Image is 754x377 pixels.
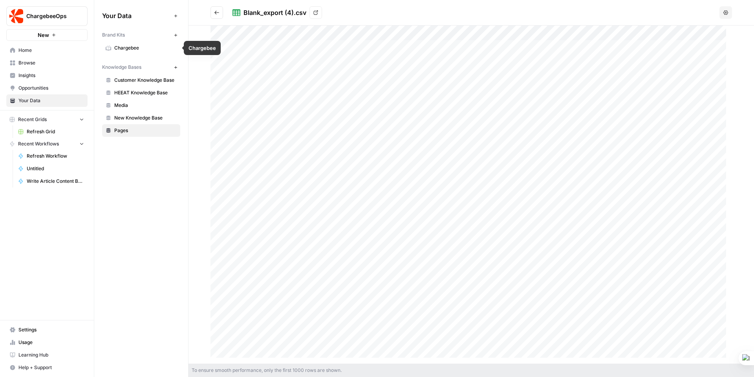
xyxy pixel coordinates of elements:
[102,124,180,137] a: Pages
[15,162,88,175] a: Untitled
[114,89,177,96] span: HEEAT Knowledge Base
[6,336,88,349] a: Usage
[6,138,88,150] button: Recent Workflows
[102,86,180,99] a: HEEAT Knowledge Base
[210,6,223,19] button: Go back
[6,324,88,336] a: Settings
[6,69,88,82] a: Insights
[18,85,84,92] span: Opportunities
[27,165,84,172] span: Untitled
[18,47,84,54] span: Home
[114,127,177,134] span: Pages
[18,326,84,333] span: Settings
[18,59,84,66] span: Browse
[6,114,88,125] button: Recent Grids
[6,57,88,69] a: Browse
[6,6,88,26] button: Workspace: ChargebeeOps
[102,11,171,20] span: Your Data
[243,8,306,17] div: Blank_export (4).csv
[114,102,177,109] span: Media
[15,125,88,138] a: Refresh Grid
[188,364,754,377] div: To ensure smooth performance, only the first 1000 rows are shown.
[102,31,125,39] span: Brand Kits
[38,31,49,39] span: New
[6,349,88,361] a: Learning Hub
[114,77,177,84] span: Customer Knowledge Base
[114,44,177,51] span: Chargebee
[6,94,88,107] a: Your Data
[114,114,177,121] span: New Knowledge Base
[27,153,84,160] span: Refresh Workflow
[102,74,180,86] a: Customer Knowledge Base
[18,364,84,371] span: Help + Support
[102,99,180,112] a: Media
[6,361,88,374] button: Help + Support
[102,42,180,54] a: Chargebee
[18,351,84,359] span: Learning Hub
[18,72,84,79] span: Insights
[18,97,84,104] span: Your Data
[27,178,84,185] span: Write Article Content Brief
[18,116,47,123] span: Recent Grids
[15,150,88,162] a: Refresh Workflow
[102,112,180,124] a: New Knowledge Base
[6,82,88,94] a: Opportunities
[18,339,84,346] span: Usage
[18,140,59,147] span: Recent Workflows
[26,12,74,20] span: ChargebeeOps
[102,64,141,71] span: Knowledge Bases
[15,175,88,188] a: Write Article Content Brief
[6,29,88,41] button: New
[9,9,23,23] img: ChargebeeOps Logo
[27,128,84,135] span: Refresh Grid
[6,44,88,57] a: Home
